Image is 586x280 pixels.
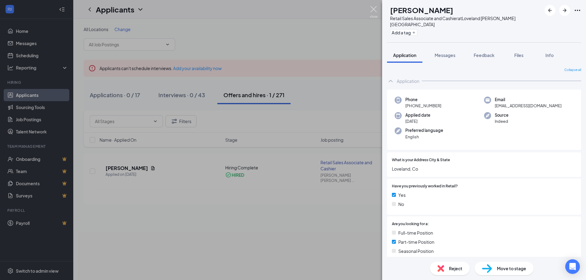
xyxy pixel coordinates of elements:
span: Application [393,52,416,58]
svg: Plus [412,31,416,34]
div: Retail Sales Associate and Cashier at Loveland [PERSON_NAME][GEOGRAPHIC_DATA] [390,15,541,27]
span: Indeed [495,118,508,124]
span: Reject [449,265,462,272]
div: Application [397,78,419,84]
span: English [405,134,443,140]
span: [EMAIL_ADDRESS][DOMAIN_NAME] [495,103,562,109]
h1: [PERSON_NAME] [390,5,453,15]
span: Yes [398,192,406,198]
span: Preferred language [405,127,443,133]
button: ArrowRight [559,5,570,16]
span: Move to stage [497,265,526,272]
span: Seasonal Position [398,248,434,254]
span: Are you looking for a: [392,221,429,227]
span: Email [495,97,562,103]
span: Files [514,52,523,58]
span: Source [495,112,508,118]
span: No [398,201,404,207]
span: Phone [405,97,441,103]
span: [DATE] [405,118,430,124]
svg: ArrowRight [561,7,568,14]
span: Feedback [474,52,494,58]
span: Applied date [405,112,430,118]
div: Open Intercom Messenger [565,259,580,274]
span: Full-time Position [398,229,433,236]
svg: ChevronUp [387,77,394,85]
span: Have you previously worked in Retail? [392,183,458,189]
span: Loveland, Co [392,165,576,172]
svg: Ellipses [574,7,581,14]
button: ArrowLeftNew [544,5,555,16]
span: [PHONE_NUMBER] [405,103,441,109]
span: Part-time Position [398,239,434,245]
span: Info [545,52,554,58]
span: What is your Address City & State [392,157,450,163]
span: Messages [435,52,455,58]
button: PlusAdd a tag [390,29,417,36]
span: Collapse all [564,68,581,73]
svg: ArrowLeftNew [546,7,554,14]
